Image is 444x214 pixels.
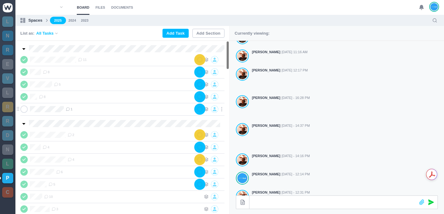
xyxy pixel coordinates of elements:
span: All Tasks [36,30,54,36]
a: P [2,173,13,183]
img: spaces [20,18,25,23]
a: 2025 [50,17,66,24]
span: [DATE] 11:16 AM [282,49,307,55]
span: [DATE] 12:17 PM [282,68,308,73]
span: [DATE] - 12:14 PM [282,172,310,177]
span: [DATE] - 12:31 PM [282,190,310,195]
a: L [2,159,13,169]
p: Currently viewing: [235,30,269,36]
strong: [PERSON_NAME] [252,153,280,159]
strong: [PERSON_NAME] [252,190,280,195]
a: D [2,130,13,141]
img: Antonio Lopes [237,51,247,61]
a: N [2,31,13,41]
img: Antonio Lopes [237,124,247,135]
span: [DATE] - 16:28 PM [282,95,310,101]
a: C [2,187,13,198]
a: L [2,88,13,98]
a: N [2,144,13,155]
img: João Tosta [237,173,247,183]
img: João Tosta [430,3,438,11]
img: winio [3,3,13,12]
span: [DATE] - 14:16 PM [282,153,310,159]
button: Add Section [192,29,224,38]
a: R [2,116,13,126]
a: L [2,16,13,27]
a: 2024 [68,18,76,23]
strong: [PERSON_NAME] [252,172,280,177]
a: V [2,73,13,84]
a: R [2,102,13,112]
img: Antonio Lopes [237,69,247,79]
p: Spaces [28,17,43,24]
img: Antonio Lopes [237,96,247,107]
strong: [PERSON_NAME] [252,49,280,55]
strong: [PERSON_NAME] [252,68,280,73]
div: List as: [20,30,59,36]
strong: [PERSON_NAME] [252,95,280,101]
img: Antonio Lopes [237,155,247,165]
strong: [PERSON_NAME] [252,123,280,128]
button: Add Task [162,29,189,38]
a: 2023 [81,18,88,23]
a: E [2,59,13,70]
a: R [2,45,13,55]
span: [DATE] - 14:37 PM [282,123,310,128]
